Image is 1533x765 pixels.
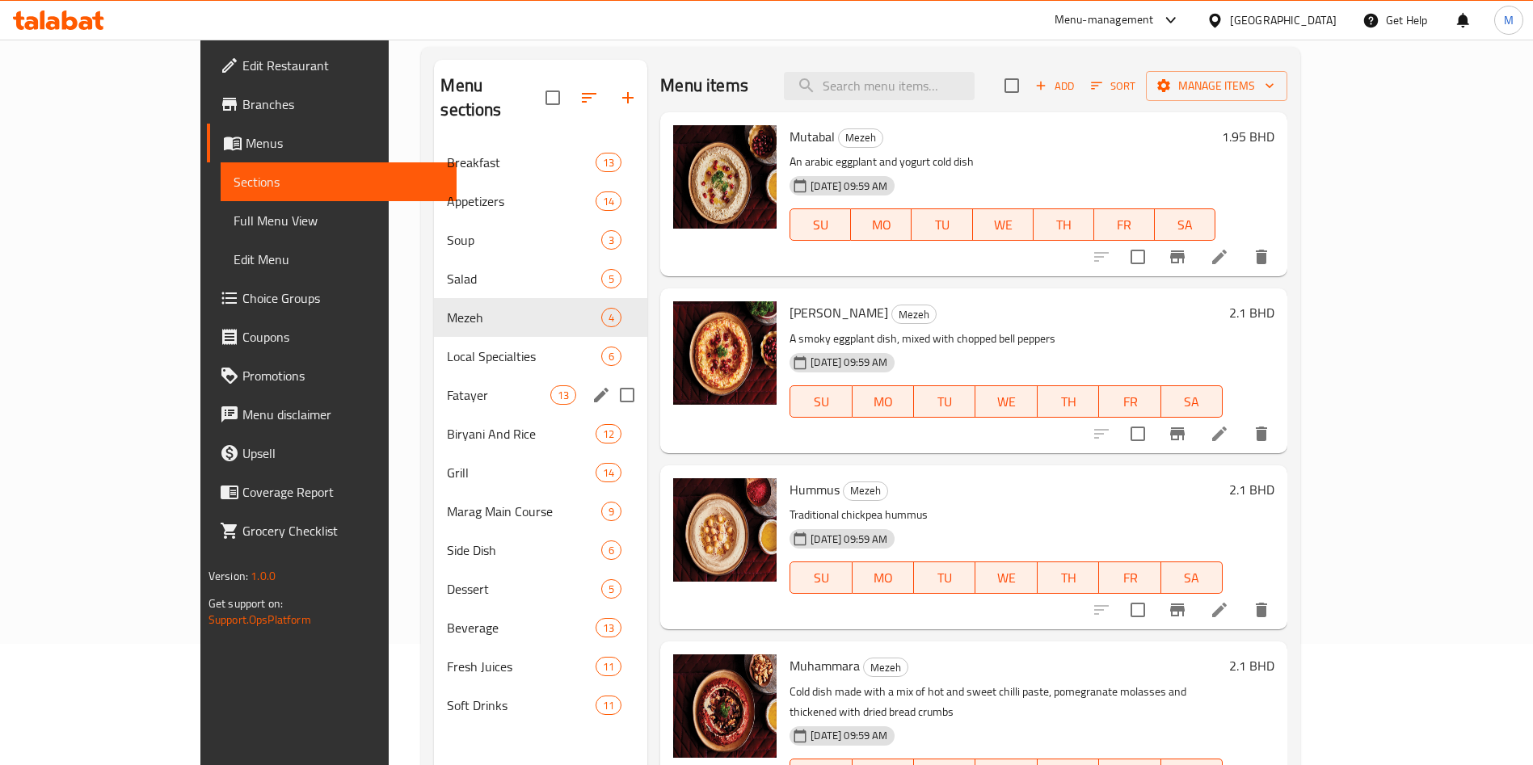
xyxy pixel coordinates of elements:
[234,211,444,230] span: Full Menu View
[447,696,596,715] span: Soft Drinks
[596,696,621,715] div: items
[973,208,1034,241] button: WE
[804,179,894,194] span: [DATE] 09:59 AM
[434,686,647,725] div: Soft Drinks11
[790,477,840,502] span: Hummus
[844,481,887,500] span: Mezeh
[447,191,596,211] span: Appetizers
[1044,390,1093,414] span: TH
[242,443,444,463] span: Upsell
[1210,424,1229,443] a: Edit menu item
[1229,301,1274,324] h6: 2.1 BHD
[797,566,845,590] span: SU
[242,521,444,540] span: Grocery Checklist
[596,153,621,172] div: items
[434,492,647,531] div: Marag Main Course9
[979,213,1027,237] span: WE
[447,502,601,521] span: Marag Main Course
[602,271,621,287] span: 5
[570,78,609,117] span: Sort sections
[1101,213,1148,237] span: FR
[790,329,1223,349] p: A smoky eggplant dish, mixed with chopped bell peppers
[1029,74,1080,99] span: Add item
[804,355,894,370] span: [DATE] 09:59 AM
[1158,591,1197,629] button: Branch-specific-item
[602,310,621,326] span: 4
[853,385,914,418] button: MO
[434,608,647,647] div: Beverage13
[602,543,621,558] span: 6
[207,317,457,356] a: Coupons
[1155,208,1215,241] button: SA
[1242,591,1281,629] button: delete
[434,337,647,376] div: Local Specialties6
[1094,208,1155,241] button: FR
[804,532,894,547] span: [DATE] 09:59 AM
[434,531,647,570] div: Side Dish6
[914,561,975,594] button: TU
[790,682,1223,722] p: Cold dish made with a mix of hot and sweet chilli paste, pomegranate molasses and thickened with ...
[1210,247,1229,267] a: Edit menu item
[602,582,621,597] span: 5
[434,259,647,298] div: Salad5
[596,427,621,442] span: 12
[447,308,601,327] span: Mezeh
[1038,561,1099,594] button: TH
[589,383,613,407] button: edit
[784,72,975,100] input: search
[912,208,972,241] button: TU
[447,618,596,637] span: Beverage
[920,566,969,590] span: TU
[851,208,912,241] button: MO
[1034,208,1094,241] button: TH
[857,213,905,237] span: MO
[207,46,457,85] a: Edit Restaurant
[596,424,621,443] div: items
[207,85,457,124] a: Branches
[601,579,621,599] div: items
[864,658,908,677] span: Mezeh
[601,230,621,250] div: items
[434,298,647,337] div: Mezeh4
[242,327,444,347] span: Coupons
[790,505,1223,525] p: Traditional chickpea hummus
[1504,11,1514,29] span: M
[207,124,457,162] a: Menus
[208,593,283,614] span: Get support on:
[790,654,860,678] span: Muhammara
[447,269,601,288] div: Salad
[1121,240,1155,274] span: Select to update
[447,540,601,560] span: Side Dish
[596,618,621,637] div: items
[918,213,966,237] span: TU
[1222,125,1274,148] h6: 1.95 BHD
[1168,390,1216,414] span: SA
[790,208,851,241] button: SU
[673,478,777,582] img: Hummus
[447,153,596,172] span: Breakfast
[434,570,647,608] div: Dessert5
[673,301,777,405] img: Baba Ganoush
[804,728,894,743] span: [DATE] 09:59 AM
[1033,77,1076,95] span: Add
[1161,213,1209,237] span: SA
[790,301,888,325] span: [PERSON_NAME]
[859,390,908,414] span: MO
[1091,77,1135,95] span: Sort
[434,182,647,221] div: Appetizers14
[673,125,777,229] img: Mutabal
[596,698,621,713] span: 11
[434,647,647,686] div: Fresh Juices11
[242,405,444,424] span: Menu disclaimer
[440,74,545,122] h2: Menu sections
[1106,566,1154,590] span: FR
[447,463,596,482] div: Grill
[601,347,621,366] div: items
[434,414,647,453] div: Biryani And Rice12
[601,269,621,288] div: items
[208,609,311,630] a: Support.OpsPlatform
[434,221,647,259] div: Soup3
